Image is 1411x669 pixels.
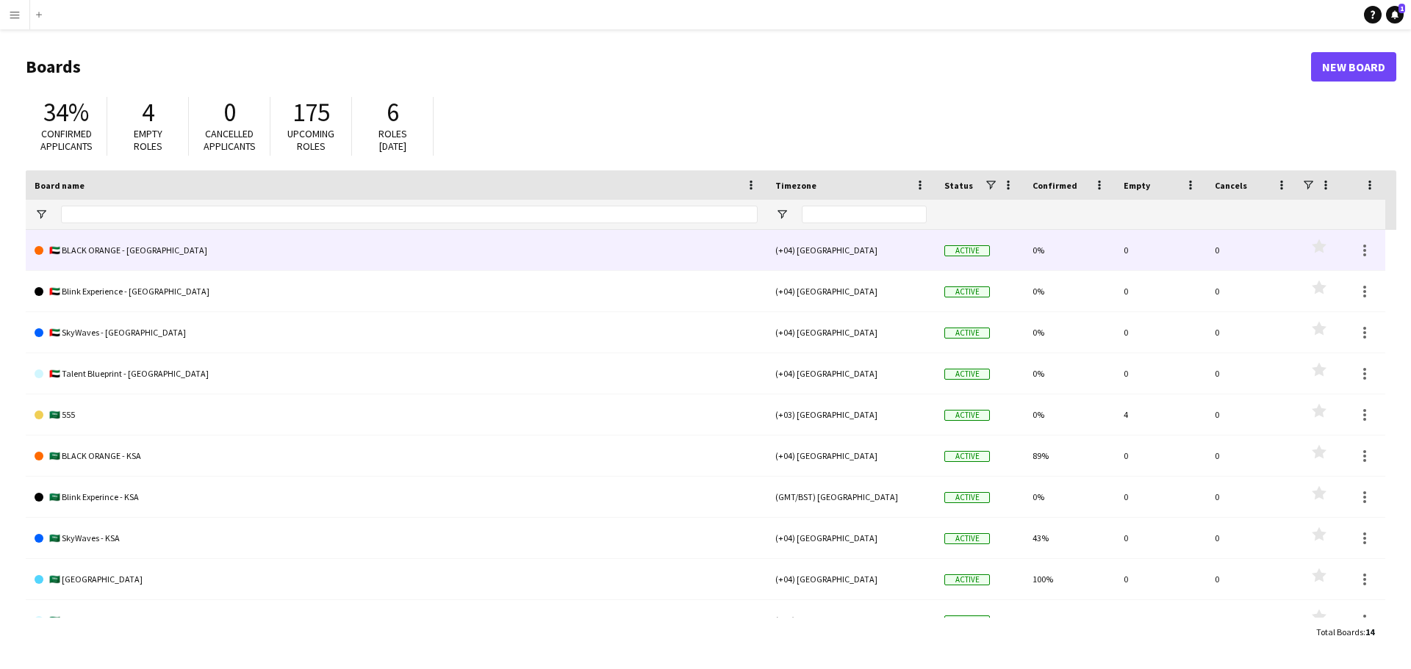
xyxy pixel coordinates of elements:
[1115,394,1206,435] div: 4
[43,96,89,129] span: 34%
[142,96,154,129] span: 4
[35,208,48,221] button: Open Filter Menu
[1115,271,1206,311] div: 0
[1316,626,1363,637] span: Total Boards
[35,230,758,271] a: 🇦🇪 BLACK ORANGE - [GEOGRAPHIC_DATA]
[1024,312,1115,352] div: 0%
[1206,312,1297,352] div: 0
[1024,435,1115,476] div: 89%
[1124,180,1150,191] span: Empty
[1115,559,1206,599] div: 0
[944,410,990,421] span: Active
[766,353,936,394] div: (+04) [GEOGRAPHIC_DATA]
[378,127,407,153] span: Roles [DATE]
[292,96,330,129] span: 175
[35,477,758,518] a: 🇸🇦 Blink Experince - KSA
[1115,435,1206,476] div: 0
[1024,271,1115,311] div: 0%
[1115,353,1206,394] div: 0
[944,451,990,462] span: Active
[35,518,758,559] a: 🇸🇦 SkyWaves - KSA
[766,559,936,599] div: (+04) [GEOGRAPHIC_DATA]
[944,492,990,503] span: Active
[1115,518,1206,558] div: 0
[61,206,758,223] input: Board name Filter Input
[1115,230,1206,270] div: 0
[1316,618,1374,646] div: :
[944,328,990,339] span: Active
[35,600,758,641] a: 🇸🇦 Talent Blueprint - KSA
[287,127,334,153] span: Upcoming roles
[775,180,816,191] span: Timezone
[1206,477,1297,517] div: 0
[1024,559,1115,599] div: 100%
[766,312,936,352] div: (+04) [GEOGRAPHIC_DATA]
[35,353,758,394] a: 🇦🇪 Talent Blueprint - [GEOGRAPHIC_DATA]
[944,286,990,297] span: Active
[1206,559,1297,599] div: 0
[223,96,236,129] span: 0
[766,477,936,517] div: (GMT/BST) [GEOGRAPHIC_DATA]
[134,127,162,153] span: Empty roles
[944,180,973,191] span: Status
[766,271,936,311] div: (+04) [GEOGRAPHIC_DATA]
[1206,600,1297,640] div: 0
[35,312,758,353] a: 🇦🇪 SkyWaves - [GEOGRAPHIC_DATA]
[1206,518,1297,558] div: 0
[1215,180,1247,191] span: Cancels
[40,127,93,153] span: Confirmed applicants
[1386,6,1404,23] a: 1
[1115,312,1206,352] div: 0
[1024,600,1115,640] div: 0%
[35,271,758,312] a: 🇦🇪 Blink Experience - [GEOGRAPHIC_DATA]
[1024,518,1115,558] div: 43%
[1311,52,1396,82] a: New Board
[944,369,990,380] span: Active
[1024,353,1115,394] div: 0%
[944,574,990,585] span: Active
[35,435,758,477] a: 🇸🇦 BLACK ORANGE - KSA
[944,245,990,256] span: Active
[204,127,256,153] span: Cancelled applicants
[35,394,758,435] a: 🇸🇦 555
[1206,271,1297,311] div: 0
[1024,394,1115,435] div: 0%
[1115,477,1206,517] div: 0
[1024,477,1115,517] div: 0%
[1206,230,1297,270] div: 0
[766,230,936,270] div: (+04) [GEOGRAPHIC_DATA]
[766,600,936,640] div: (+04) [GEOGRAPHIC_DATA]
[766,518,936,558] div: (+04) [GEOGRAPHIC_DATA]
[35,180,85,191] span: Board name
[802,206,927,223] input: Timezone Filter Input
[35,559,758,600] a: 🇸🇦 [GEOGRAPHIC_DATA]
[1206,394,1297,435] div: 0
[766,435,936,476] div: (+04) [GEOGRAPHIC_DATA]
[1206,435,1297,476] div: 0
[1024,230,1115,270] div: 0%
[387,96,399,129] span: 6
[1365,626,1374,637] span: 14
[944,615,990,626] span: Active
[1033,180,1077,191] span: Confirmed
[26,56,1311,78] h1: Boards
[775,208,789,221] button: Open Filter Menu
[1115,600,1206,640] div: 0
[766,394,936,435] div: (+03) [GEOGRAPHIC_DATA]
[944,533,990,544] span: Active
[1206,353,1297,394] div: 0
[1399,4,1405,13] span: 1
